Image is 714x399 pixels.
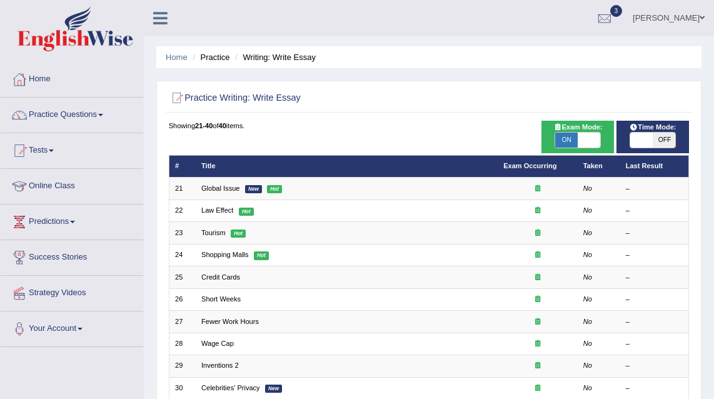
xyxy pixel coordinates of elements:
[583,206,592,214] em: No
[189,51,229,63] li: Practice
[1,133,143,164] a: Tests
[626,383,683,393] div: –
[610,5,623,17] span: 3
[196,155,498,177] th: Title
[583,295,592,303] em: No
[1,311,143,343] a: Your Account
[626,273,683,283] div: –
[169,178,196,199] td: 21
[166,53,188,62] a: Home
[653,133,675,148] span: OFF
[265,385,282,393] em: New
[169,333,196,355] td: 28
[1,98,143,129] a: Practice Questions
[583,251,592,258] em: No
[239,208,254,216] em: Hot
[201,206,233,214] a: Law Effect
[626,250,683,260] div: –
[201,184,239,192] a: Global Issue
[626,361,683,371] div: –
[583,229,592,236] em: No
[503,317,571,327] div: Exam occurring question
[169,377,196,399] td: 30
[219,122,226,129] b: 40
[503,184,571,194] div: Exam occurring question
[169,90,491,106] h2: Practice Writing: Write Essay
[625,122,680,133] span: Time Mode:
[169,222,196,244] td: 23
[201,273,240,281] a: Credit Cards
[201,361,239,369] a: Inventions 2
[503,295,571,305] div: Exam occurring question
[626,317,683,327] div: –
[195,122,213,129] b: 21-40
[577,155,620,177] th: Taken
[169,155,196,177] th: #
[583,184,592,192] em: No
[503,361,571,371] div: Exam occurring question
[1,276,143,307] a: Strategy Videos
[169,121,690,131] div: Showing of items.
[626,295,683,305] div: –
[583,340,592,347] em: No
[503,162,556,169] a: Exam Occurring
[169,199,196,221] td: 22
[201,251,249,258] a: Shopping Malls
[201,229,226,236] a: Tourism
[201,318,259,325] a: Fewer Work Hours
[583,318,592,325] em: No
[503,206,571,216] div: Exam occurring question
[626,339,683,349] div: –
[201,340,234,347] a: Wage Cap
[245,185,262,193] em: New
[503,339,571,349] div: Exam occurring question
[231,230,246,238] em: Hot
[549,122,606,133] span: Exam Mode:
[503,250,571,260] div: Exam occurring question
[1,62,143,93] a: Home
[503,383,571,393] div: Exam occurring question
[626,228,683,238] div: –
[626,184,683,194] div: –
[169,244,196,266] td: 24
[201,384,260,391] a: Celebrities' Privacy
[169,266,196,288] td: 25
[626,206,683,216] div: –
[583,384,592,391] em: No
[169,288,196,310] td: 26
[583,273,592,281] em: No
[267,185,282,193] em: Hot
[541,121,615,153] div: Show exams occurring in exams
[555,133,578,148] span: ON
[503,228,571,238] div: Exam occurring question
[201,295,241,303] a: Short Weeks
[583,361,592,369] em: No
[232,51,316,63] li: Writing: Write Essay
[503,273,571,283] div: Exam occurring question
[1,205,143,236] a: Predictions
[1,169,143,200] a: Online Class
[1,240,143,271] a: Success Stories
[169,311,196,333] td: 27
[169,355,196,377] td: 29
[620,155,689,177] th: Last Result
[254,251,269,260] em: Hot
